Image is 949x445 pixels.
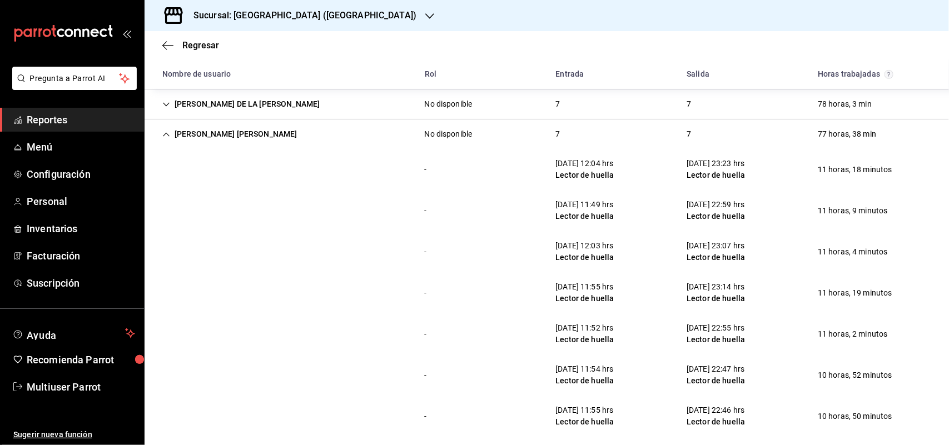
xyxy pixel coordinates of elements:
div: Cell [153,288,171,297]
button: open_drawer_menu [122,29,131,38]
div: HeadCell [809,64,940,84]
div: [DATE] 22:55 hrs [687,322,745,334]
div: Cell [546,236,623,268]
div: Lector de huella [555,169,614,181]
div: [DATE] 22:59 hrs [687,199,745,211]
div: Cell [153,371,171,379]
div: - [425,369,427,381]
div: Cell [809,124,885,144]
div: Lector de huella [687,252,745,263]
div: Cell [153,165,171,174]
div: Cell [678,236,754,268]
div: Cell [809,324,897,344]
div: Cell [416,94,481,114]
div: Cell [678,94,700,114]
div: Cell [416,159,436,180]
div: Row [145,313,949,354]
span: Recomienda Parrot [27,352,135,367]
div: Cell [153,94,329,114]
div: Row [145,354,949,396]
div: Cell [153,124,306,144]
div: Cell [153,329,171,338]
div: Lector de huella [555,334,614,346]
div: Cell [546,400,623,432]
div: Cell [678,318,754,350]
div: Cell [678,194,754,227]
div: Head [145,59,949,89]
div: Cell [546,277,623,309]
span: Configuración [27,167,135,182]
button: Regresar [162,40,219,51]
div: Lector de huella [687,416,745,428]
div: Cell [546,194,623,227]
div: Lector de huella [687,169,745,181]
div: Cell [809,201,897,221]
div: Cell [416,406,436,427]
span: Ayuda [27,327,121,340]
div: Cell [809,283,901,303]
div: Lector de huella [687,211,745,222]
div: No disponible [425,98,473,110]
div: Cell [546,318,623,350]
div: Cell [809,242,897,262]
button: Pregunta a Parrot AI [12,67,137,90]
h3: Sucursal: [GEOGRAPHIC_DATA] ([GEOGRAPHIC_DATA]) [185,9,416,22]
div: Cell [678,277,754,309]
svg: El total de horas trabajadas por usuario es el resultado de la suma redondeada del registro de ho... [885,70,893,79]
div: Lector de huella [555,293,614,304]
div: - [425,205,427,217]
div: Cell [416,324,436,344]
div: Cell [546,359,623,391]
div: Cell [546,124,569,144]
div: Cell [678,124,700,144]
span: Facturación [27,248,135,263]
div: HeadCell [153,64,416,84]
span: Menú [27,139,135,154]
div: Cell [546,94,569,114]
div: Cell [153,247,171,256]
div: Row [145,149,949,190]
span: Multiuser Parrot [27,379,135,394]
div: [DATE] 11:55 hrs [555,281,614,293]
div: [DATE] 23:14 hrs [687,281,745,293]
div: [DATE] 23:23 hrs [687,158,745,169]
div: Lector de huella [687,293,745,304]
div: Cell [416,201,436,221]
div: Cell [809,365,901,386]
div: [DATE] 11:49 hrs [555,199,614,211]
div: [DATE] 12:04 hrs [555,158,614,169]
div: [DATE] 11:52 hrs [555,322,614,334]
div: Cell [416,242,436,262]
div: Lector de huella [687,334,745,346]
div: - [425,164,427,176]
div: Lector de huella [555,375,614,387]
div: - [425,246,427,258]
div: Lector de huella [555,252,614,263]
span: Reportes [27,112,135,127]
div: - [425,328,427,340]
div: Lector de huella [687,375,745,387]
span: Inventarios [27,221,135,236]
div: Cell [153,412,171,421]
div: [DATE] 11:54 hrs [555,363,614,375]
span: Personal [27,194,135,209]
div: Row [145,89,949,119]
div: Cell [678,153,754,186]
div: [DATE] 23:07 hrs [687,240,745,252]
div: HeadCell [546,64,678,84]
div: HeadCell [678,64,809,84]
div: Cell [546,153,623,186]
div: Row [145,119,949,149]
div: Row [145,396,949,437]
span: Sugerir nueva función [13,429,135,441]
div: Cell [678,400,754,432]
div: Cell [416,283,436,303]
div: Cell [416,124,481,144]
div: Row [145,231,949,272]
div: Cell [809,94,881,114]
div: Cell [416,365,436,386]
div: [DATE] 11:55 hrs [555,404,614,416]
span: Pregunta a Parrot AI [30,73,120,84]
div: Row [145,272,949,313]
div: [DATE] 22:46 hrs [687,404,745,416]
